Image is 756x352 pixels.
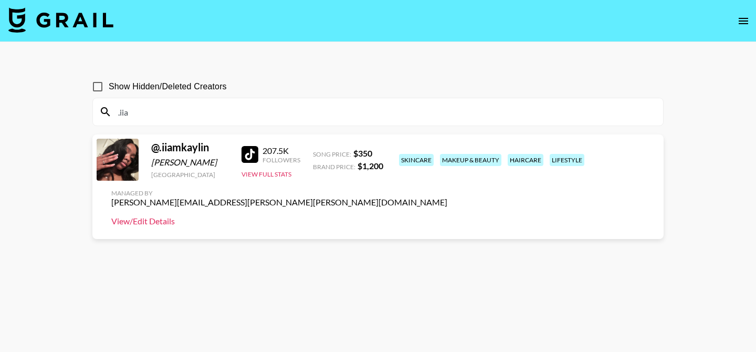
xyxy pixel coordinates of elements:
div: skincare [399,154,434,166]
button: View Full Stats [241,170,291,178]
img: Grail Talent [8,7,113,33]
div: [PERSON_NAME] [151,157,229,168]
div: [PERSON_NAME][EMAIL_ADDRESS][PERSON_NAME][PERSON_NAME][DOMAIN_NAME] [111,197,447,208]
div: Followers [262,156,300,164]
strong: $ 1,200 [358,161,383,171]
input: Search by User Name [112,103,657,120]
span: Song Price: [313,150,351,158]
div: Managed By [111,189,447,197]
div: @ .iiamkaylin [151,141,229,154]
div: lifestyle [550,154,584,166]
span: Brand Price: [313,163,355,171]
span: Show Hidden/Deleted Creators [109,80,227,93]
strong: $ 350 [353,148,372,158]
a: View/Edit Details [111,216,447,226]
div: 207.5K [262,146,300,156]
div: makeup & beauty [440,154,501,166]
div: [GEOGRAPHIC_DATA] [151,171,229,179]
div: haircare [508,154,543,166]
button: open drawer [733,11,754,32]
